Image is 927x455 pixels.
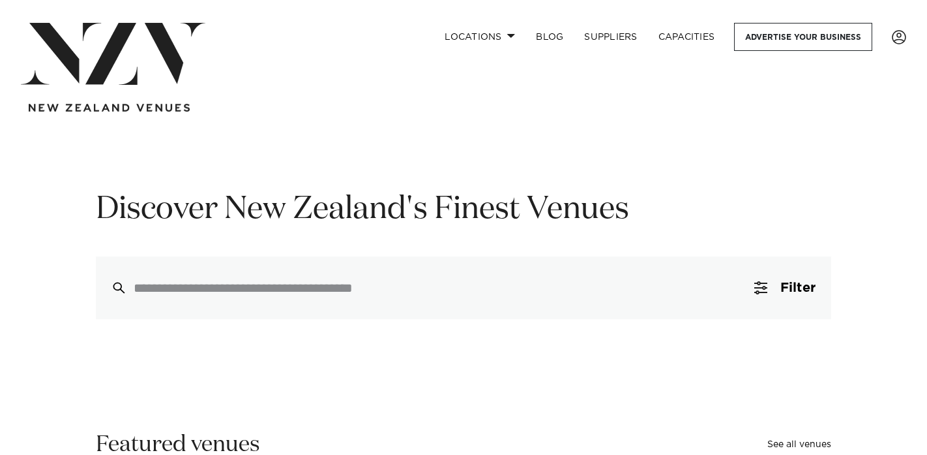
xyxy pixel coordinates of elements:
[525,23,574,51] a: BLOG
[29,104,190,112] img: new-zealand-venues-text.png
[780,281,816,294] span: Filter
[96,189,831,230] h1: Discover New Zealand's Finest Venues
[21,23,205,85] img: nzv-logo.png
[739,257,831,319] button: Filter
[574,23,647,51] a: SUPPLIERS
[734,23,872,51] a: Advertise your business
[767,440,831,449] a: See all venues
[434,23,525,51] a: Locations
[648,23,726,51] a: Capacities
